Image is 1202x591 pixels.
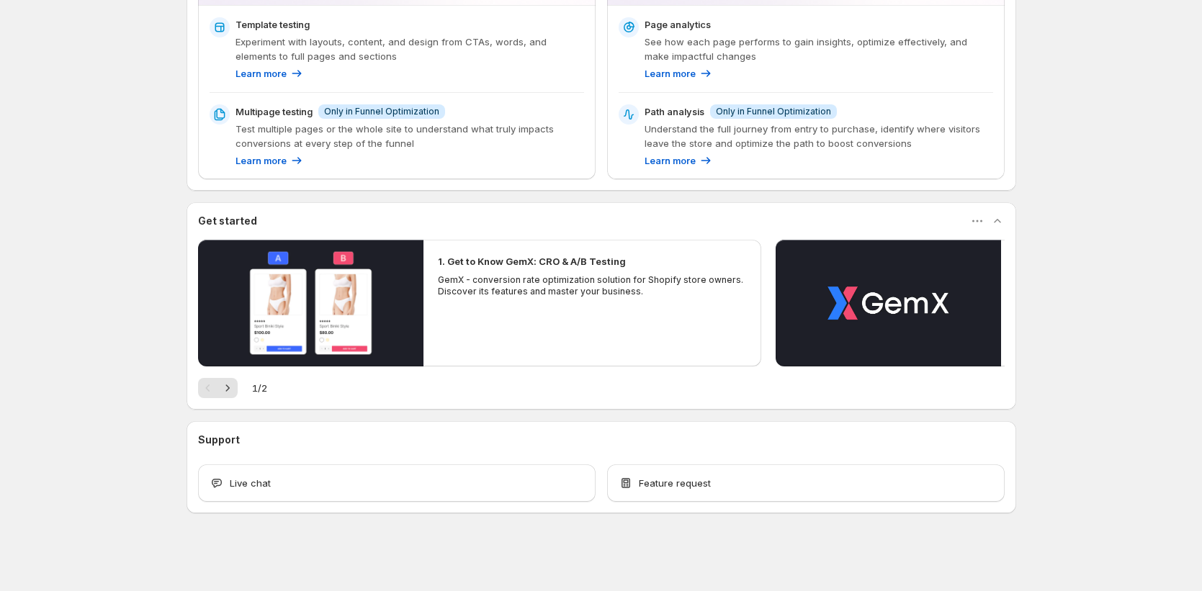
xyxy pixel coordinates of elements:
span: Feature request [639,476,711,490]
p: Multipage testing [236,104,313,119]
p: See how each page performs to gain insights, optimize effectively, and make impactful changes [645,35,993,63]
button: Next [217,378,238,398]
p: Experiment with layouts, content, and design from CTAs, words, and elements to full pages and sec... [236,35,584,63]
p: Learn more [645,153,696,168]
h3: Support [198,433,240,447]
p: Template testing [236,17,310,32]
p: Path analysis [645,104,704,119]
span: 1 / 2 [252,381,267,395]
p: Learn more [236,66,287,81]
p: GemX - conversion rate optimization solution for Shopify store owners. Discover its features and ... [438,274,748,297]
p: Page analytics [645,17,711,32]
button: Play video [198,240,423,366]
a: Learn more [645,66,713,81]
a: Learn more [236,153,304,168]
p: Test multiple pages or the whole site to understand what truly impacts conversions at every step ... [236,122,584,150]
p: Understand the full journey from entry to purchase, identify where visitors leave the store and o... [645,122,993,150]
a: Learn more [645,153,713,168]
button: Play video [776,240,1001,366]
h2: 1. Get to Know GemX: CRO & A/B Testing [438,254,626,269]
h3: Get started [198,214,257,228]
p: Learn more [645,66,696,81]
span: Live chat [230,476,271,490]
span: Only in Funnel Optimization [324,106,439,117]
a: Learn more [236,66,304,81]
p: Learn more [236,153,287,168]
nav: Pagination [198,378,238,398]
span: Only in Funnel Optimization [716,106,831,117]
